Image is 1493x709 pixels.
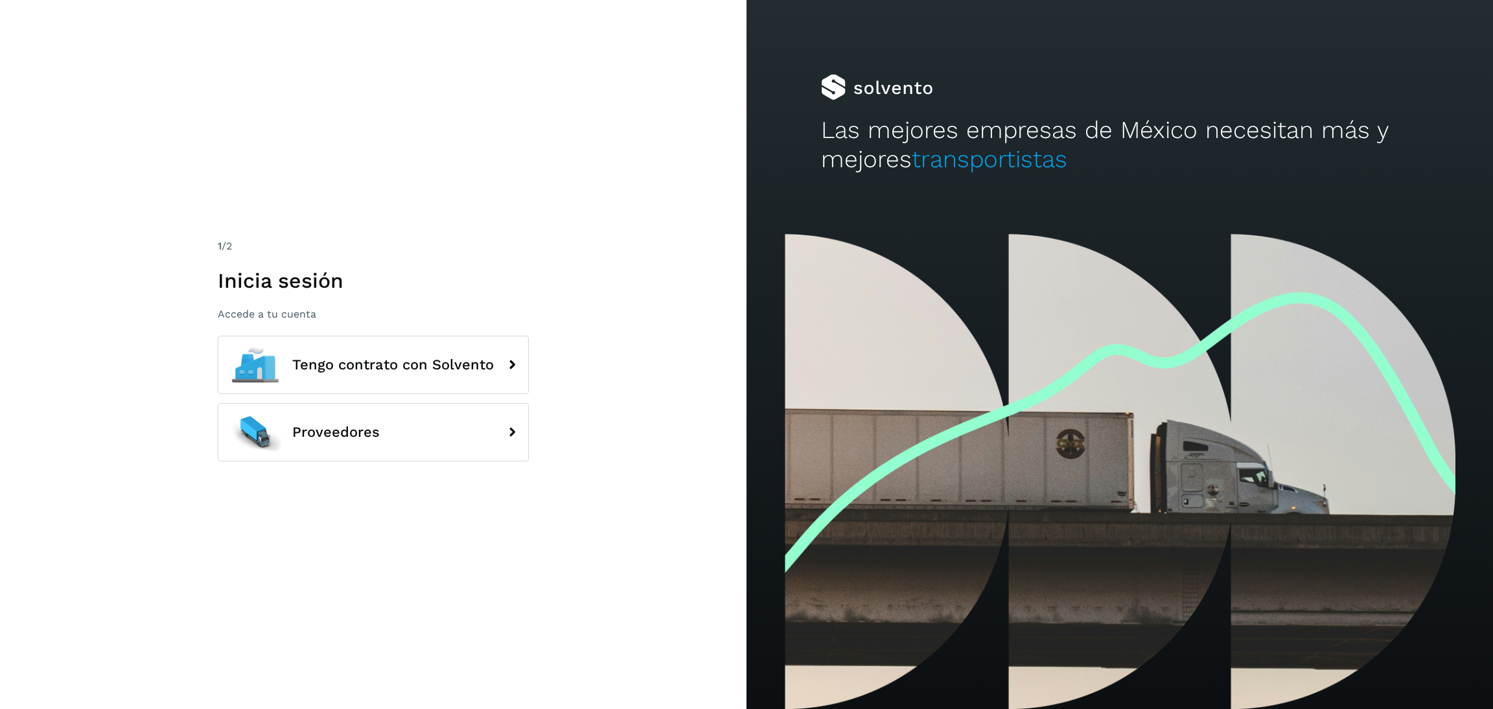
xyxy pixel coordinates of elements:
[218,336,529,394] button: Tengo contrato con Solvento
[912,145,1067,173] span: transportistas
[292,357,494,373] span: Tengo contrato con Solvento
[218,308,529,320] p: Accede a tu cuenta
[218,240,222,252] span: 1
[218,238,529,254] div: /2
[218,268,529,293] h1: Inicia sesión
[218,403,529,461] button: Proveedores
[821,116,1418,174] h2: Las mejores empresas de México necesitan más y mejores
[292,424,380,440] span: Proveedores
